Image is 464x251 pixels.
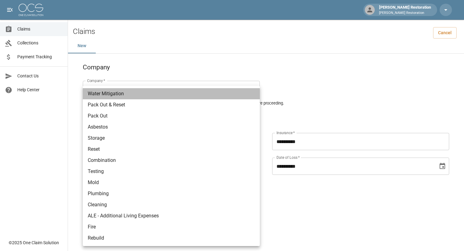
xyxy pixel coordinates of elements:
[83,232,260,244] li: Rebuild
[83,110,260,121] li: Pack Out
[83,188,260,199] li: Plumbing
[83,121,260,133] li: Asbestos
[83,133,260,144] li: Storage
[83,88,260,99] li: Water Mitigation
[83,99,260,110] li: Pack Out & Reset
[83,221,260,232] li: Fire
[83,177,260,188] li: Mold
[83,199,260,210] li: Cleaning
[83,210,260,221] li: ALE - Additional Living Expenses
[83,155,260,166] li: Combination
[83,166,260,177] li: Testing
[83,144,260,155] li: Reset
